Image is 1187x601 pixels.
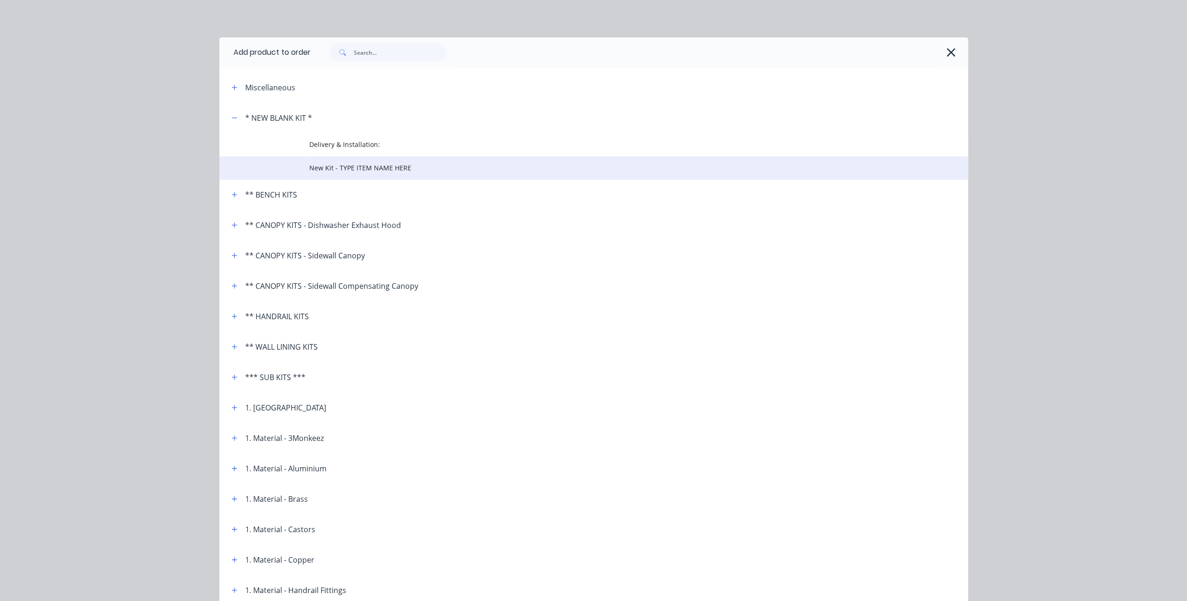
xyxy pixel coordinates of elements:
[245,432,324,444] div: 1. Material - 3Monkeez
[245,493,308,505] div: 1. Material - Brass
[245,585,346,596] div: 1. Material - Handrail Fittings
[245,341,318,352] div: ** WALL LINING KITS
[245,463,327,474] div: 1. Material - Aluminium
[245,112,312,124] div: * NEW BLANK KIT *
[245,220,401,231] div: ** CANOPY KITS - Dishwasher Exhaust Hood
[245,554,314,565] div: 1. Material - Copper
[354,43,446,62] input: Search...
[245,280,418,292] div: ** CANOPY KITS - Sidewall Compensating Canopy
[245,524,315,535] div: 1. Material - Castors
[219,37,311,67] div: Add product to order
[245,82,295,93] div: Miscellaneous
[245,311,309,322] div: ** HANDRAIL KITS
[245,189,297,200] div: ** BENCH KITS
[309,163,836,173] span: New Kit - TYPE ITEM NAME HERE
[245,250,365,261] div: ** CANOPY KITS - Sidewall Canopy
[245,402,326,413] div: 1. [GEOGRAPHIC_DATA]
[309,139,836,149] span: Delivery & Installation:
